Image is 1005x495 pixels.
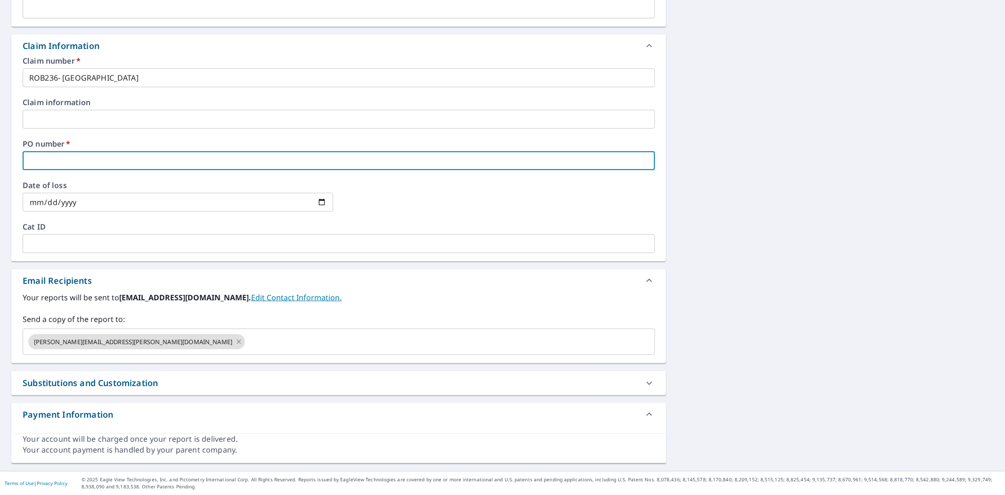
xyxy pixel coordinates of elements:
[23,274,92,287] div: Email Recipients
[5,480,34,487] a: Terms of Use
[23,140,655,148] label: PO number
[23,313,655,325] label: Send a copy of the report to:
[23,434,655,445] div: Your account will be charged once your report is delivered.
[23,40,99,52] div: Claim Information
[23,223,655,231] label: Cat ID
[251,292,342,303] a: EditContactInfo
[82,476,1000,490] p: © 2025 Eagle View Technologies, Inc. and Pictometry International Corp. All Rights Reserved. Repo...
[11,403,666,426] div: Payment Information
[37,480,67,487] a: Privacy Policy
[28,338,238,346] span: [PERSON_NAME][EMAIL_ADDRESS][PERSON_NAME][DOMAIN_NAME]
[23,57,655,65] label: Claim number
[28,334,245,349] div: [PERSON_NAME][EMAIL_ADDRESS][PERSON_NAME][DOMAIN_NAME]
[23,99,655,106] label: Claim information
[23,377,158,389] div: Substitutions and Customization
[5,480,67,486] p: |
[23,181,333,189] label: Date of loss
[11,34,666,57] div: Claim Information
[23,445,655,455] div: Your account payment is handled by your parent company.
[119,292,251,303] b: [EMAIL_ADDRESS][DOMAIN_NAME].
[23,292,655,303] label: Your reports will be sent to
[11,371,666,395] div: Substitutions and Customization
[23,408,113,421] div: Payment Information
[11,269,666,292] div: Email Recipients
